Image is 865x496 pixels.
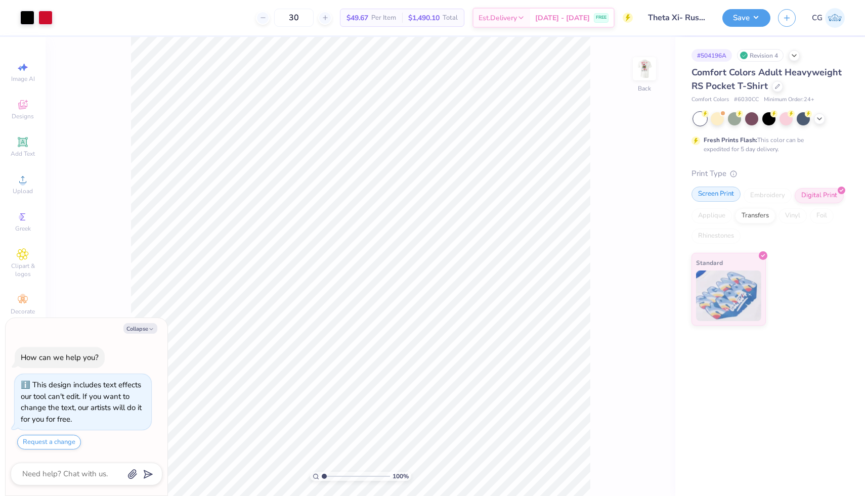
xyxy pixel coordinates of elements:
div: Rhinestones [691,229,741,244]
img: Standard [696,270,761,321]
span: Designs [12,112,34,120]
span: Total [443,13,458,23]
span: Upload [13,187,33,195]
img: Back [634,59,655,79]
span: Est. Delivery [479,13,517,23]
div: Print Type [691,168,845,179]
div: This color can be expedited for 5 day delivery. [704,136,828,154]
div: Revision 4 [737,49,784,62]
div: Digital Print [795,188,844,203]
span: Per Item [371,13,396,23]
div: This design includes text effects our tool can't edit. If you want to change the text, our artist... [21,380,142,424]
div: Transfers [735,208,775,223]
span: Greek [15,224,31,233]
span: CG [812,12,823,24]
span: Standard [696,257,723,268]
button: Request a change [17,435,81,449]
span: $1,490.10 [408,13,440,23]
button: Collapse [123,323,157,334]
div: # 504196A [691,49,732,62]
div: Foil [810,208,834,223]
span: # 6030CC [734,96,759,104]
span: 100 % [393,472,409,481]
div: Embroidery [744,188,792,203]
div: Back [638,84,651,93]
div: Vinyl [779,208,807,223]
div: Screen Print [691,187,741,202]
span: Image AI [11,75,35,83]
span: Add Text [11,150,35,158]
span: Comfort Colors [691,96,729,104]
input: – – [274,9,314,27]
a: CG [812,8,845,28]
span: $49.67 [347,13,368,23]
img: Carlee Gerke [825,8,845,28]
button: Save [722,9,770,27]
input: Untitled Design [640,8,715,28]
span: [DATE] - [DATE] [535,13,590,23]
span: Comfort Colors Adult Heavyweight RS Pocket T-Shirt [691,66,842,92]
span: Clipart & logos [5,262,40,278]
span: FREE [596,14,607,21]
span: Decorate [11,307,35,315]
div: How can we help you? [21,352,99,363]
div: Applique [691,208,732,223]
span: Minimum Order: 24 + [764,96,814,104]
strong: Fresh Prints Flash: [704,136,757,144]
